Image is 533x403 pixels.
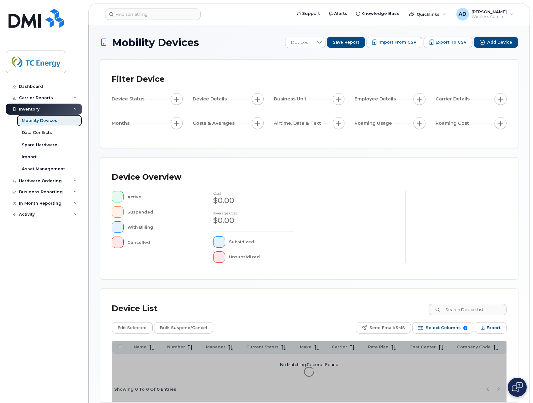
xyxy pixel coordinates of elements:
[436,39,466,45] span: Export to CSV
[193,96,229,102] span: Device Details
[429,304,507,315] input: Search Device List ...
[512,382,523,392] img: Open chat
[193,120,237,127] span: Costs & Averages
[229,251,294,263] div: Unsubsidized
[213,211,294,215] h4: Average cost
[378,39,416,45] span: Import from CSV
[112,169,181,185] div: Device Overview
[474,37,518,48] button: Add Device
[112,96,146,102] span: Device Status
[426,323,461,333] span: Select Columns
[285,37,313,48] span: Devices
[112,322,153,334] button: Edit Selected
[160,323,207,333] span: Bulk Suspend/Cancel
[354,96,398,102] span: Employee Details
[213,215,294,226] div: $0.00
[112,120,132,127] span: Months
[487,323,501,333] span: Export
[333,39,359,45] span: Save Report
[475,322,507,334] button: Export
[127,237,193,248] div: Cancelled
[356,322,411,334] button: Send Email/SMS
[463,326,467,330] span: 9
[369,323,405,333] span: Send Email/SMS
[118,323,147,333] span: Edit Selected
[274,120,323,127] span: Airtime, Data & Text
[229,236,294,248] div: Subsidized
[112,37,199,48] span: Mobility Devices
[354,120,394,127] span: Roaming Usage
[436,96,471,102] span: Carrier Details
[127,191,193,202] div: Active
[213,195,294,206] div: $0.00
[127,206,193,218] div: Suspended
[424,37,472,48] button: Export to CSV
[436,120,471,127] span: Roaming Cost
[412,322,473,334] button: Select Columns 9
[112,71,165,87] div: Filter Device
[127,221,193,233] div: With Billing
[274,96,308,102] span: Business Unit
[487,39,512,45] span: Add Device
[366,37,422,48] button: Import from CSV
[154,322,213,334] button: Bulk Suspend/Cancel
[327,37,365,48] button: Save Report
[112,300,158,317] div: Device List
[213,191,294,195] h4: cost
